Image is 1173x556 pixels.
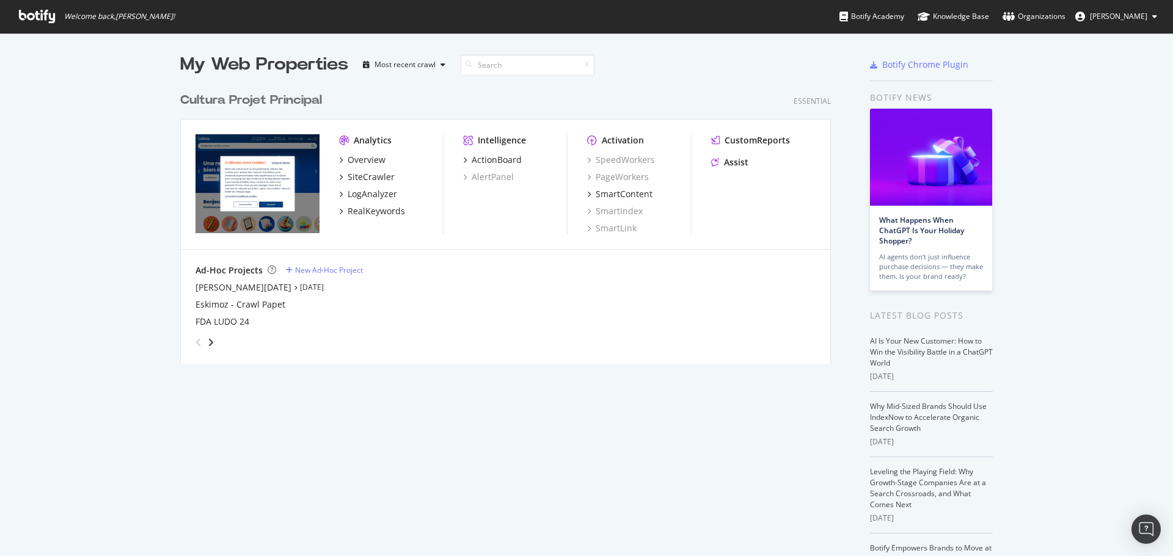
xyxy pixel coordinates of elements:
a: What Happens When ChatGPT Is Your Holiday Shopper? [879,215,964,246]
a: Why Mid-Sized Brands Should Use IndexNow to Accelerate Organic Search Growth [870,401,987,433]
a: SmartIndex [587,205,643,217]
div: angle-left [191,333,206,352]
div: [DATE] [870,436,993,447]
a: Cultura Projet Principal [180,92,327,109]
div: Intelligence [478,134,526,146]
a: SmartLink [587,222,637,234]
a: LogAnalyzer [339,188,397,200]
div: [DATE] [870,371,993,382]
div: ActionBoard [472,154,522,166]
div: CustomReports [725,134,790,146]
a: SiteCrawler [339,171,395,183]
div: Analytics [354,134,392,146]
img: cultura.com [195,134,320,233]
a: FDA LUDO 24 [195,316,249,328]
div: Botify Academy [839,10,904,23]
a: Overview [339,154,386,166]
a: CustomReports [711,134,790,146]
div: Activation [602,134,644,146]
div: Organizations [1003,10,1065,23]
div: Overview [348,154,386,166]
a: ActionBoard [463,154,522,166]
button: [PERSON_NAME] [1065,7,1167,26]
div: AI agents don’t just influence purchase decisions — they make them. Is your brand ready? [879,252,983,281]
div: Open Intercom Messenger [1131,514,1161,544]
a: Assist [711,156,748,168]
a: Botify Chrome Plugin [870,59,968,71]
span: Welcome back, [PERSON_NAME] ! [64,12,175,21]
div: Latest Blog Posts [870,309,993,322]
div: angle-right [206,336,215,348]
div: My Web Properties [180,52,348,77]
div: LogAnalyzer [348,188,397,200]
div: Botify news [870,91,993,104]
div: SiteCrawler [348,171,395,183]
a: SpeedWorkers [587,154,655,166]
a: PageWorkers [587,171,649,183]
div: Assist [724,156,748,168]
div: Cultura Projet Principal [180,92,322,109]
a: SmartContent [587,188,652,200]
a: [DATE] [300,282,324,292]
div: Most recent crawl [375,61,436,68]
a: [PERSON_NAME][DATE] [195,281,291,294]
button: Most recent crawl [358,55,450,74]
a: AlertPanel [463,171,514,183]
a: AI Is Your New Customer: How to Win the Visibility Battle in a ChatGPT World [870,336,993,368]
img: What Happens When ChatGPT Is Your Holiday Shopper? [870,109,992,206]
input: Search [460,54,594,76]
div: RealKeywords [348,205,405,217]
a: Eskimoz - Crawl Papet [195,298,285,311]
div: SmartContent [596,188,652,200]
div: New Ad-Hoc Project [295,265,363,275]
a: Leveling the Playing Field: Why Growth-Stage Companies Are at a Search Crossroads, and What Comes... [870,466,986,510]
div: Essential [794,96,831,106]
a: New Ad-Hoc Project [286,265,363,275]
span: Antoine Séverine [1090,11,1147,21]
div: Knowledge Base [918,10,989,23]
div: Ad-Hoc Projects [195,264,263,276]
div: grid [180,77,841,364]
a: RealKeywords [339,205,405,217]
div: Botify Chrome Plugin [882,59,968,71]
div: [DATE] [870,513,993,524]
